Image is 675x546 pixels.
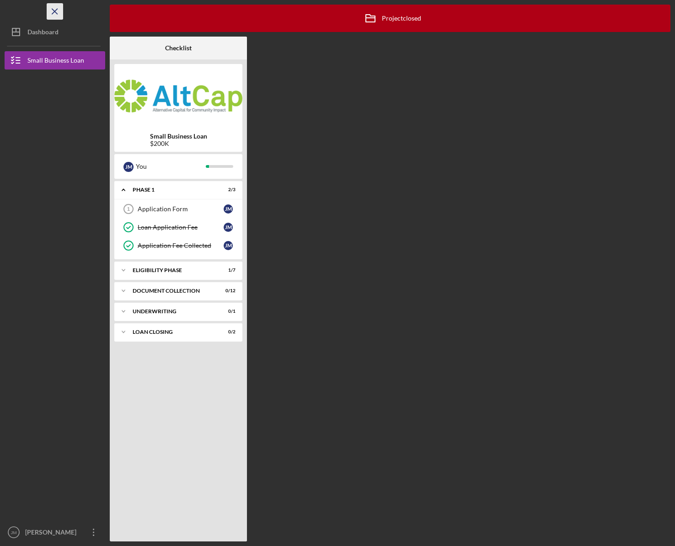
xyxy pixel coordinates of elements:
[133,309,213,314] div: Underwriting
[23,523,82,544] div: [PERSON_NAME]
[27,51,84,72] div: Small Business Loan
[138,224,224,231] div: Loan Application Fee
[119,200,238,218] a: 1Application FormJM
[5,23,105,41] button: Dashboard
[11,530,17,535] text: JM
[165,44,192,52] b: Checklist
[150,133,207,140] b: Small Business Loan
[114,69,242,123] img: Product logo
[150,140,207,147] div: $200K
[219,288,236,294] div: 0 / 12
[224,223,233,232] div: J M
[136,159,206,174] div: You
[219,329,236,335] div: 0 / 2
[359,7,421,30] div: Project closed
[138,205,224,213] div: Application Form
[5,523,105,541] button: JM[PERSON_NAME]
[5,51,105,70] button: Small Business Loan
[224,241,233,250] div: J M
[219,268,236,273] div: 1 / 7
[27,23,59,43] div: Dashboard
[133,288,213,294] div: Document Collection
[219,187,236,193] div: 2 / 3
[133,268,213,273] div: Eligibility Phase
[133,187,213,193] div: Phase 1
[119,236,238,255] a: Application Fee CollectedJM
[127,206,130,212] tspan: 1
[224,204,233,214] div: J M
[138,242,224,249] div: Application Fee Collected
[219,309,236,314] div: 0 / 1
[133,329,213,335] div: Loan Closing
[123,162,134,172] div: J M
[119,218,238,236] a: Loan Application FeeJM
